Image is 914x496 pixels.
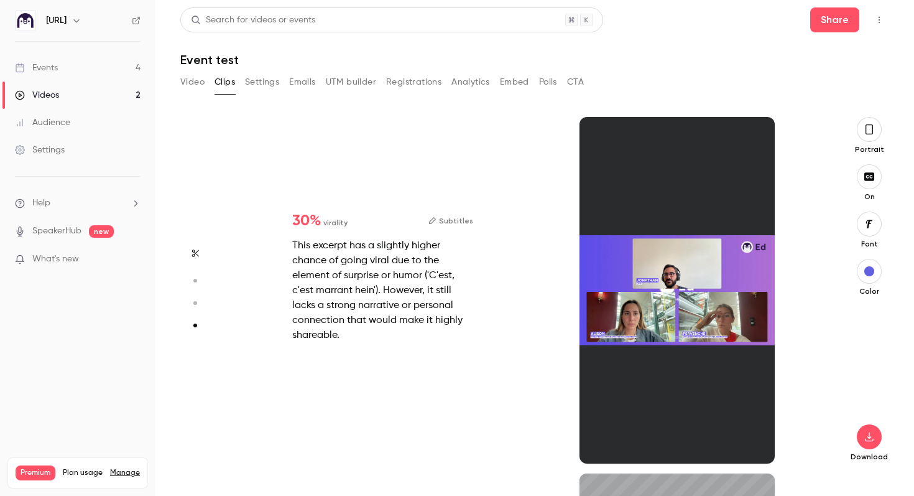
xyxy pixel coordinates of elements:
li: help-dropdown-opener [15,197,141,210]
p: On [849,192,889,202]
span: virality [323,217,348,228]
h6: [URL] [46,14,67,27]
button: Polls [539,72,557,92]
button: Clips [215,72,235,92]
div: This excerpt has a slightly higher chance of going viral due to the element of surprise or humor ... [292,238,473,343]
div: Events [15,62,58,74]
button: UTM builder [326,72,376,92]
button: Embed [500,72,529,92]
button: Analytics [451,72,490,92]
button: Top Bar Actions [869,10,889,30]
p: Download [849,452,889,462]
div: Search for videos or events [191,14,315,27]
button: CTA [567,72,584,92]
a: SpeakerHub [32,225,81,238]
p: Font [849,239,889,249]
a: Manage [110,468,140,478]
button: Share [810,7,859,32]
span: new [89,225,114,238]
div: Settings [15,144,65,156]
div: Videos [15,89,59,101]
h1: Event test [180,52,889,67]
span: Premium [16,466,55,480]
span: Help [32,197,50,210]
button: Settings [245,72,279,92]
button: Video [180,72,205,92]
p: Portrait [849,144,889,154]
p: Color [849,286,889,296]
button: Subtitles [428,213,473,228]
div: Audience [15,116,70,129]
button: Emails [289,72,315,92]
span: What's new [32,253,79,266]
img: Ed.ai [16,11,35,30]
button: Registrations [386,72,441,92]
span: 30 % [292,213,321,228]
span: Plan usage [63,468,103,478]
